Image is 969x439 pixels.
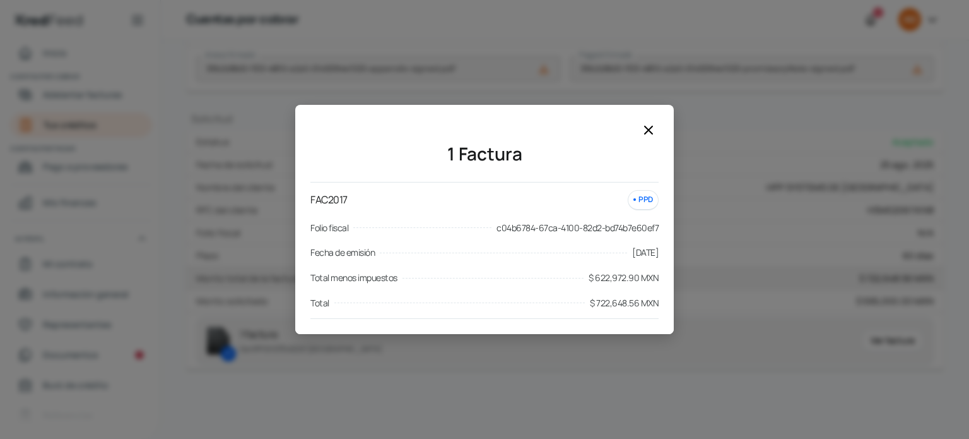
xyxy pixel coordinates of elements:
[310,270,397,286] span: Total menos impuestos
[310,220,348,236] span: Folio fiscal
[310,191,348,208] p: FAC2017
[628,190,659,210] div: PPD
[632,245,659,260] span: [DATE]
[447,140,522,167] div: 1 Factura
[589,270,659,286] span: $ 622,972.90 MXN
[496,220,659,236] span: c04b6784-67ca-4100-82d2-bd74b7e60ef7
[310,296,329,311] span: Total
[590,296,659,311] span: $ 722,648.56 MXN
[310,245,375,260] span: Fecha de emisión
